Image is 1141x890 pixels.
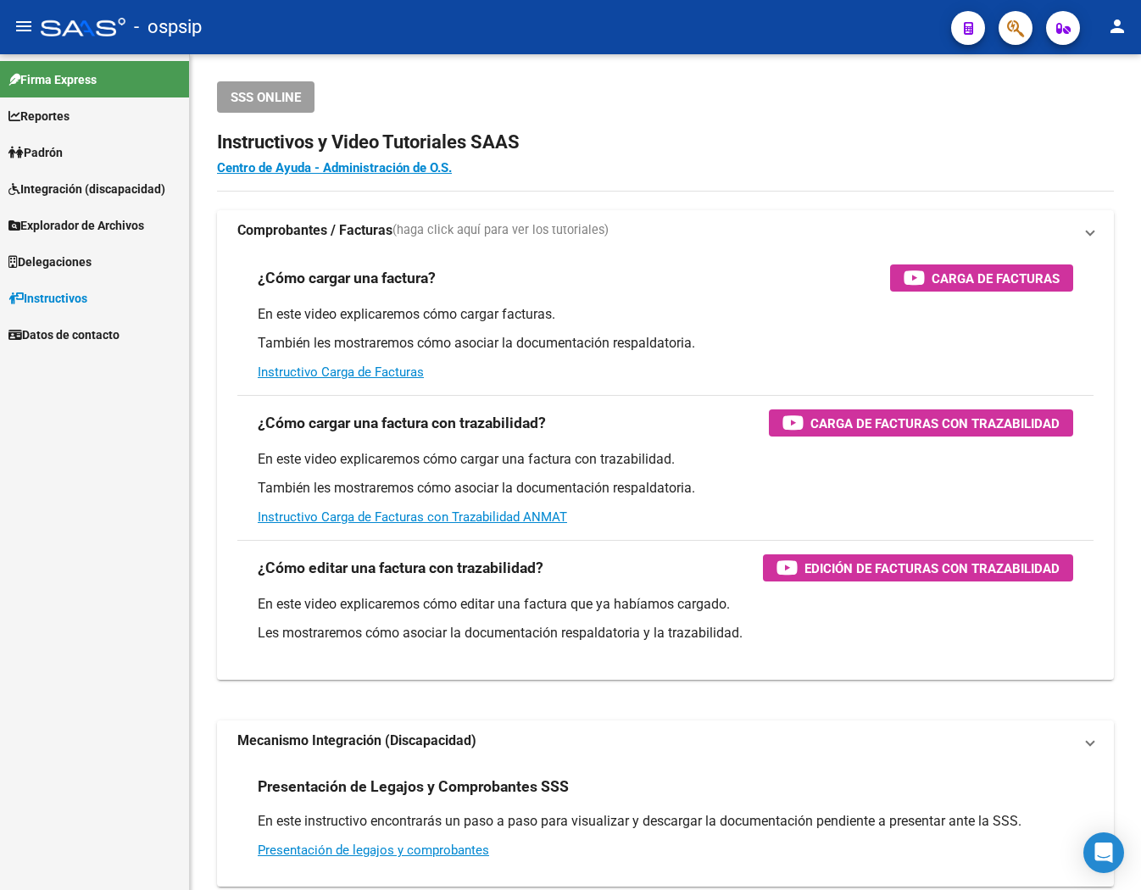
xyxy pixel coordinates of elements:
[237,731,476,750] strong: Mecanismo Integración (Discapacidad)
[217,720,1114,761] mat-expansion-panel-header: Mecanismo Integración (Discapacidad)
[14,16,34,36] mat-icon: menu
[810,413,1060,434] span: Carga de Facturas con Trazabilidad
[769,409,1073,437] button: Carga de Facturas con Trazabilidad
[134,8,202,46] span: - ospsip
[258,266,436,290] h3: ¿Cómo cargar una factura?
[258,595,1073,614] p: En este video explicaremos cómo editar una factura que ya habíamos cargado.
[258,775,569,798] h3: Presentación de Legajos y Comprobantes SSS
[8,325,120,344] span: Datos de contacto
[8,216,144,235] span: Explorador de Archivos
[258,556,543,580] h3: ¿Cómo editar una factura con trazabilidad?
[217,761,1114,887] div: Mecanismo Integración (Discapacidad)
[217,210,1114,251] mat-expansion-panel-header: Comprobantes / Facturas(haga click aquí para ver los tutoriales)
[258,334,1073,353] p: También les mostraremos cómo asociar la documentación respaldatoria.
[217,160,452,175] a: Centro de Ayuda - Administración de O.S.
[8,70,97,89] span: Firma Express
[258,364,424,380] a: Instructivo Carga de Facturas
[763,554,1073,581] button: Edición de Facturas con Trazabilidad
[217,81,314,113] button: SSS ONLINE
[217,251,1114,680] div: Comprobantes / Facturas(haga click aquí para ver los tutoriales)
[258,411,546,435] h3: ¿Cómo cargar una factura con trazabilidad?
[804,558,1060,579] span: Edición de Facturas con Trazabilidad
[258,450,1073,469] p: En este video explicaremos cómo cargar una factura con trazabilidad.
[1107,16,1127,36] mat-icon: person
[8,107,70,125] span: Reportes
[258,479,1073,498] p: También les mostraremos cómo asociar la documentación respaldatoria.
[237,221,392,240] strong: Comprobantes / Facturas
[258,509,567,525] a: Instructivo Carga de Facturas con Trazabilidad ANMAT
[392,221,609,240] span: (haga click aquí para ver los tutoriales)
[890,264,1073,292] button: Carga de Facturas
[8,180,165,198] span: Integración (discapacidad)
[231,90,301,105] span: SSS ONLINE
[932,268,1060,289] span: Carga de Facturas
[217,126,1114,159] h2: Instructivos y Video Tutoriales SAAS
[8,143,63,162] span: Padrón
[258,812,1073,831] p: En este instructivo encontrarás un paso a paso para visualizar y descargar la documentación pendi...
[258,624,1073,642] p: Les mostraremos cómo asociar la documentación respaldatoria y la trazabilidad.
[258,843,489,858] a: Presentación de legajos y comprobantes
[8,253,92,271] span: Delegaciones
[8,289,87,308] span: Instructivos
[258,305,1073,324] p: En este video explicaremos cómo cargar facturas.
[1083,832,1124,873] div: Open Intercom Messenger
